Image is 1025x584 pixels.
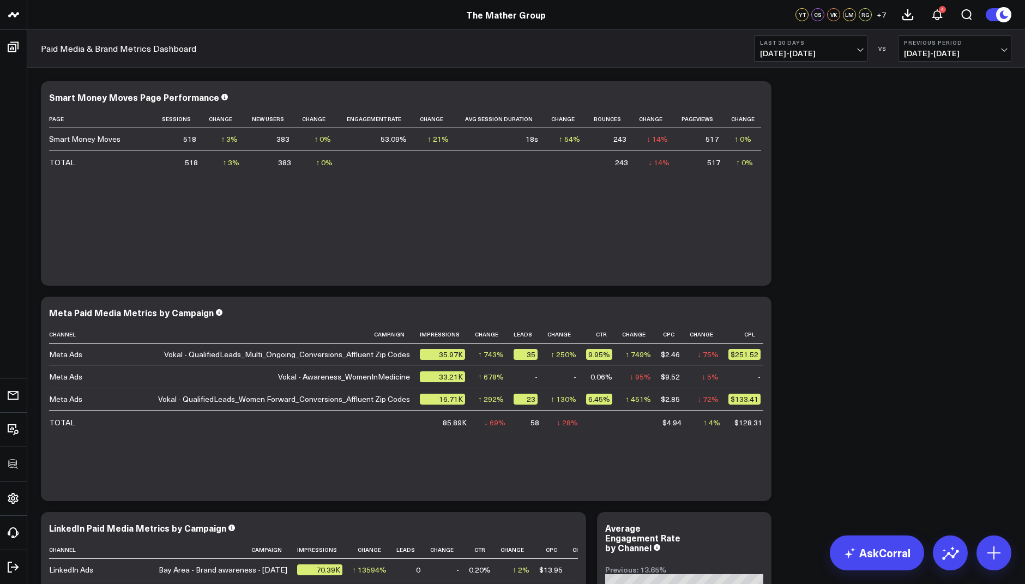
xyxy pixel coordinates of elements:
[636,110,678,128] th: Change
[904,49,1005,58] span: [DATE] - [DATE]
[443,417,467,428] div: 85.89K
[590,110,636,128] th: Bounces
[539,564,563,575] div: $13.95
[278,371,410,382] div: Vokal - Awareness_WomenInMedicine
[456,564,459,575] div: -
[707,157,720,168] div: 517
[678,110,728,128] th: Pageviews
[276,134,290,145] div: 383
[475,326,514,344] th: Change
[586,326,622,344] th: Ctr
[736,157,753,168] div: ↑ 0%
[469,541,501,559] th: Ctr
[185,157,198,168] div: 518
[381,134,407,145] div: 53.09%
[514,326,547,344] th: Leads
[827,8,840,21] div: VK
[728,326,770,344] th: Cpl
[734,417,762,428] div: $128.31
[859,8,872,21] div: RG
[661,349,680,360] div: $2.46
[661,371,680,382] div: $9.52
[206,110,248,128] th: Change
[728,349,761,360] div: $251.52
[352,541,396,559] th: Change
[501,541,539,559] th: Change
[622,326,661,344] th: Change
[702,371,719,382] div: ↓ 5%
[530,417,539,428] div: 58
[615,157,628,168] div: 243
[586,349,612,360] div: 9.95%
[572,541,611,559] th: Change
[535,371,538,382] div: -
[49,134,120,145] div: Smart Money Moves
[183,134,196,145] div: 518
[478,394,504,405] div: ↑ 292%
[795,8,809,21] div: YT
[539,541,572,559] th: Cpc
[49,110,158,128] th: Page
[697,394,719,405] div: ↓ 72%
[49,371,82,382] div: Meta Ads
[760,39,861,46] b: Last 30 Days
[248,110,299,128] th: New Users
[551,394,576,405] div: ↑ 130%
[875,8,888,21] button: +7
[49,394,82,405] div: Meta Ads
[352,564,387,575] div: ↑ 13594%
[49,541,158,559] th: Channel
[904,39,1005,46] b: Previous Period
[417,110,459,128] th: Change
[559,134,580,145] div: ↑ 54%
[222,157,239,168] div: ↑ 3%
[316,157,333,168] div: ↑ 0%
[551,349,576,360] div: ↑ 250%
[512,564,529,575] div: ↑ 2%
[586,394,612,405] div: 6.45%
[158,394,410,405] div: Vokal - QualifiedLeads_Women Forward_Conversions_Affluent Zip Codes
[49,564,93,575] div: LinkedIn Ads
[830,535,924,570] a: AskCorral
[49,306,214,318] div: Meta Paid Media Metrics by Campaign
[158,541,297,559] th: Campaign
[574,371,576,382] div: -
[811,8,824,21] div: CS
[648,157,670,168] div: ↓ 14%
[158,326,420,344] th: Campaign
[939,6,946,13] div: 4
[625,349,651,360] div: ↑ 749%
[605,565,763,574] div: Previous: 13.65%
[514,394,538,405] div: 23
[514,349,538,360] div: 35
[484,417,505,428] div: ↓ 69%
[703,417,720,428] div: ↑ 4%
[420,394,465,405] div: 16.71K
[396,541,430,559] th: Leads
[526,134,538,145] div: 18s
[278,157,291,168] div: 383
[159,564,287,575] div: Bay Area - Brand awareness - [DATE]
[728,110,761,128] th: Change
[49,326,158,344] th: Channel
[297,564,342,575] div: 70.39K
[625,394,651,405] div: ↑ 451%
[557,417,578,428] div: ↓ 28%
[898,35,1011,62] button: Previous Period[DATE]-[DATE]
[297,541,352,559] th: Impressions
[49,417,75,428] div: TOTAL
[547,326,586,344] th: Change
[221,134,238,145] div: ↑ 3%
[430,541,469,559] th: Change
[647,134,668,145] div: ↓ 14%
[466,9,546,21] a: The Mather Group
[478,371,504,382] div: ↑ 678%
[662,417,682,428] div: $4.94
[299,110,341,128] th: Change
[164,349,410,360] div: Vokal - QualifiedLeads_Multi_Ongoing_Conversions_Affluent Zip Codes
[613,134,626,145] div: 243
[661,326,690,344] th: Cpc
[661,394,680,405] div: $2.85
[758,371,761,382] div: -
[420,326,475,344] th: Impressions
